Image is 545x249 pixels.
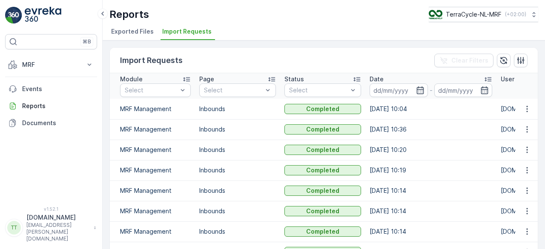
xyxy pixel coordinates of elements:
[434,54,493,67] button: Clear Filters
[306,105,339,113] p: Completed
[284,186,361,196] button: Completed
[284,124,361,135] button: Completed
[501,75,514,83] p: User
[199,207,276,215] p: Inbounds
[306,207,339,215] p: Completed
[125,86,178,94] p: Select
[306,227,339,236] p: Completed
[365,99,496,119] td: [DATE] 10:04
[120,227,191,236] p: MRF Management
[199,186,276,195] p: Inbounds
[199,227,276,236] p: Inbounds
[5,7,22,24] img: logo
[204,86,263,94] p: Select
[365,140,496,160] td: [DATE] 10:20
[284,206,361,216] button: Completed
[365,160,496,180] td: [DATE] 10:19
[370,75,384,83] p: Date
[120,75,143,83] p: Module
[429,7,538,22] button: TerraCycle-NL-MRF(+02:00)
[5,114,97,132] a: Documents
[5,56,97,73] button: MRF
[284,226,361,237] button: Completed
[111,27,154,36] span: Exported Files
[451,56,488,65] p: Clear Filters
[26,222,89,242] p: [EMAIL_ADDRESS][PERSON_NAME][DOMAIN_NAME]
[5,213,97,242] button: TT[DOMAIN_NAME][EMAIL_ADDRESS][PERSON_NAME][DOMAIN_NAME]
[25,7,61,24] img: logo_light-DOdMpM7g.png
[284,75,304,83] p: Status
[289,86,348,94] p: Select
[22,102,94,110] p: Reports
[22,119,94,127] p: Documents
[162,27,212,36] span: Import Requests
[120,207,191,215] p: MRF Management
[120,146,191,154] p: MRF Management
[306,146,339,154] p: Completed
[429,10,442,19] img: TC_v739CUj.png
[306,125,339,134] p: Completed
[7,221,21,235] div: TT
[306,186,339,195] p: Completed
[370,83,428,97] input: dd/mm/yyyy
[109,8,149,21] p: Reports
[120,125,191,134] p: MRF Management
[120,54,183,66] p: Import Requests
[365,201,496,221] td: [DATE] 10:14
[120,105,191,113] p: MRF Management
[430,85,433,95] p: -
[120,166,191,175] p: MRF Management
[365,221,496,242] td: [DATE] 10:14
[284,104,361,114] button: Completed
[365,180,496,201] td: [DATE] 10:14
[199,105,276,113] p: Inbounds
[120,186,191,195] p: MRF Management
[434,83,493,97] input: dd/mm/yyyy
[83,38,91,45] p: ⌘B
[26,213,89,222] p: [DOMAIN_NAME]
[199,146,276,154] p: Inbounds
[22,85,94,93] p: Events
[199,75,214,83] p: Page
[5,206,97,212] span: v 1.52.1
[284,145,361,155] button: Completed
[505,11,526,18] p: ( +02:00 )
[306,166,339,175] p: Completed
[22,60,80,69] p: MRF
[5,80,97,97] a: Events
[199,166,276,175] p: Inbounds
[5,97,97,114] a: Reports
[446,10,502,19] p: TerraCycle-NL-MRF
[284,165,361,175] button: Completed
[365,119,496,140] td: [DATE] 10:36
[199,125,276,134] p: Inbounds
